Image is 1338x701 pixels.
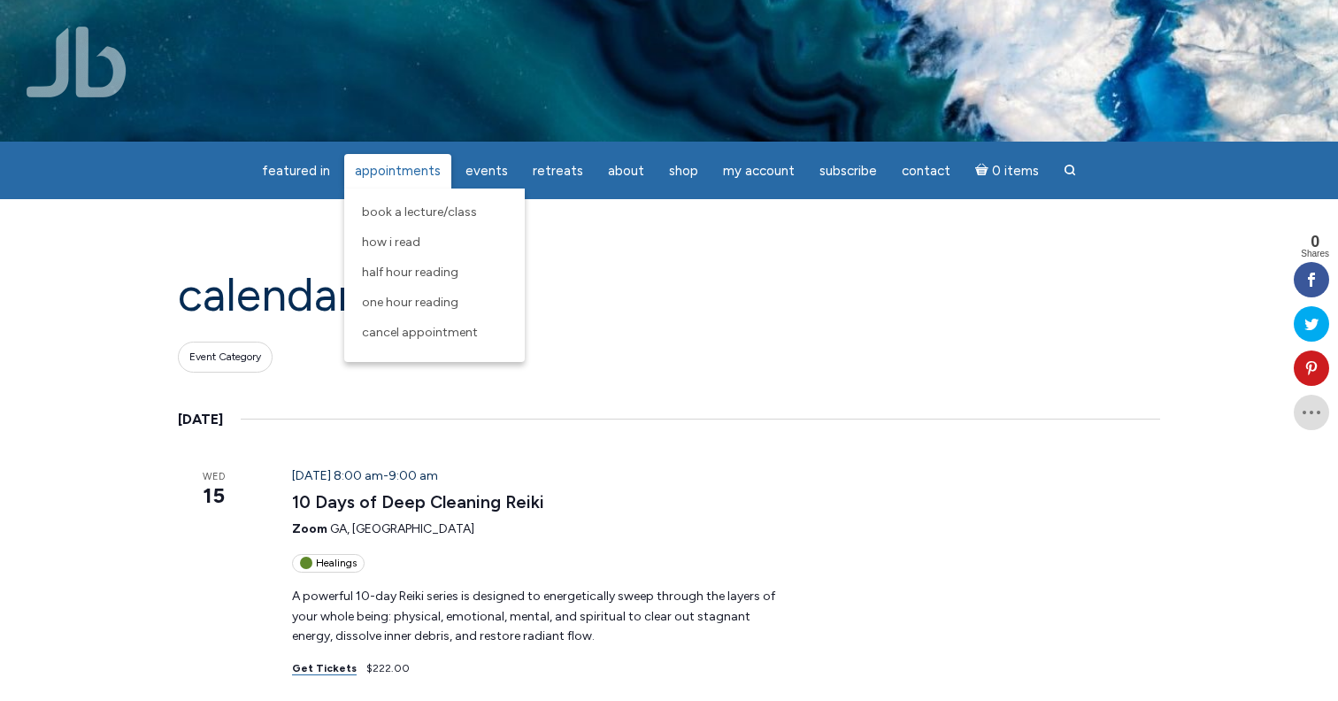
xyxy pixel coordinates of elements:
[353,318,516,348] a: Cancel Appointment
[178,470,250,485] span: Wed
[362,265,458,280] span: Half Hour Reading
[809,154,888,189] a: Subscribe
[819,163,877,179] span: Subscribe
[455,154,519,189] a: Events
[189,350,261,365] span: Event Category
[992,165,1039,178] span: 0 items
[178,270,1160,320] h1: Calendar
[178,481,250,511] span: 15
[975,163,992,179] i: Cart
[353,258,516,288] a: Half Hour Reading
[366,662,410,674] span: $222.00
[465,163,508,179] span: Events
[178,342,273,373] button: Event Category
[355,163,441,179] span: Appointments
[597,154,655,189] a: About
[353,197,516,227] a: Book a Lecture/Class
[1301,234,1329,250] span: 0
[388,468,438,483] span: 9:00 am
[723,163,795,179] span: My Account
[533,163,583,179] span: Retreats
[251,154,341,189] a: featured in
[658,154,709,189] a: Shop
[292,662,357,675] a: Get Tickets
[344,154,451,189] a: Appointments
[902,163,950,179] span: Contact
[608,163,644,179] span: About
[891,154,961,189] a: Contact
[292,491,544,513] a: 10 Days of Deep Cleaning Reiki
[362,295,458,310] span: One Hour Reading
[522,154,594,189] a: Retreats
[330,521,474,536] span: GA, [GEOGRAPHIC_DATA]
[353,288,516,318] a: One Hour Reading
[292,587,792,647] p: A powerful 10-day Reiki series is designed to energetically sweep through the layers of your whol...
[362,235,420,250] span: How I Read
[178,408,223,431] time: [DATE]
[362,204,477,220] span: Book a Lecture/Class
[292,521,327,536] span: Zoom
[27,27,127,97] img: Jamie Butler. The Everyday Medium
[669,163,698,179] span: Shop
[353,227,516,258] a: How I Read
[1301,250,1329,258] span: Shares
[965,152,1050,189] a: Cart0 items
[712,154,805,189] a: My Account
[292,468,438,483] time: -
[262,163,330,179] span: featured in
[362,325,478,340] span: Cancel Appointment
[292,554,365,573] div: Healings
[292,468,383,483] span: [DATE] 8:00 am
